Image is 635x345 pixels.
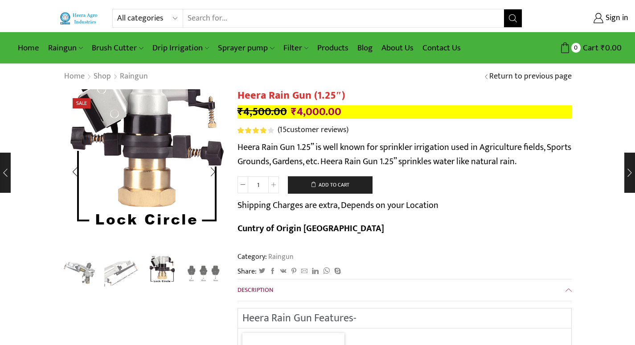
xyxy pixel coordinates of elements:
[102,254,139,291] a: outlet-screw
[571,43,581,52] span: 0
[353,37,377,58] a: Blog
[238,285,273,295] span: Description
[73,98,90,108] span: Sale
[238,89,572,102] h1: Heera Rain Gun (1.25″)
[185,254,222,290] li: 4 / 4
[144,254,181,290] li: 3 / 4
[102,254,139,290] li: 2 / 4
[238,127,274,133] div: Rated 4.00 out of 5
[64,71,85,83] a: Home
[279,37,313,58] a: Filter
[603,12,628,24] span: Sign in
[601,41,622,55] bdi: 0.00
[267,251,294,262] a: Raingun
[93,71,111,83] a: Shop
[238,266,257,277] span: Share:
[119,71,148,83] a: Raingun
[313,37,353,58] a: Products
[238,198,438,212] p: Shipping Charges are extra, Depends on your Location
[183,9,504,27] input: Search for...
[144,253,181,290] a: Adjestmen
[185,254,222,291] img: Rain Gun Nozzle
[238,252,294,262] span: Category:
[64,161,86,183] div: Previous slide
[148,37,213,58] a: Drip Irrigation
[377,37,418,58] a: About Us
[278,125,348,136] a: (15customer reviews)
[238,127,266,133] span: Rated out of 5 based on customer ratings
[288,176,373,194] button: Add to cart
[213,37,279,58] a: Sprayer pump
[536,10,628,26] a: Sign in
[61,254,98,291] img: Heera Raingun 1.50
[601,41,605,55] span: ₹
[238,279,572,301] a: Description
[13,37,44,58] a: Home
[489,71,572,83] a: Return to previous page
[238,127,275,133] span: 15
[581,42,598,54] span: Cart
[64,89,224,250] div: 3 / 4
[202,161,224,183] div: Next slide
[238,221,384,236] b: Cuntry of Origin [GEOGRAPHIC_DATA]
[44,37,87,58] a: Raingun
[238,103,287,121] bdi: 4,500.00
[291,103,341,121] bdi: 4,000.00
[291,103,297,121] span: ₹
[238,140,572,169] p: Heera Rain Gun 1.25” is well known for sprinkler irrigation used in Agriculture fields, Sports Gr...
[279,123,287,137] span: 15
[504,9,522,27] button: Search button
[248,176,268,193] input: Product quantity
[418,37,465,58] a: Contact Us
[61,254,98,290] li: 1 / 4
[531,40,622,56] a: 0 Cart ₹0.00
[87,37,147,58] a: Brush Cutter
[64,71,148,83] nav: Breadcrumb
[238,103,243,121] span: ₹
[242,313,567,324] h2: Heera Rain Gun Features-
